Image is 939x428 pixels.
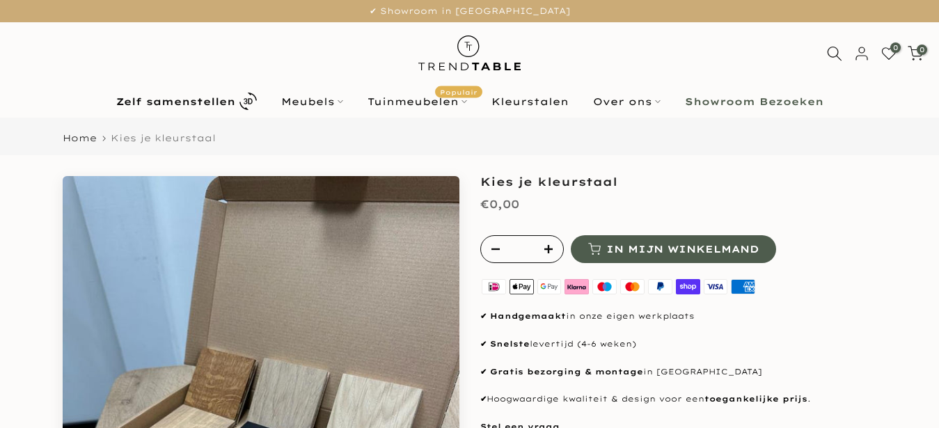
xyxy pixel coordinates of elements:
[908,46,923,61] a: 0
[269,93,355,110] a: Meubels
[480,277,508,296] img: ideal
[409,22,530,84] img: trend-table
[63,134,97,143] a: Home
[563,277,591,296] img: klarna
[480,311,487,321] strong: ✔
[535,277,563,296] img: google pay
[480,367,487,377] strong: ✔
[435,86,482,97] span: Populair
[591,277,619,296] img: maestro
[646,277,674,296] img: paypal
[619,277,647,296] img: master
[890,42,901,53] span: 0
[490,367,643,377] strong: Gratis bezorging & montage
[702,277,729,296] img: visa
[490,311,566,321] strong: Handgemaakt
[729,277,757,296] img: american express
[480,176,877,187] h1: Kies je kleurstaal
[17,3,922,19] p: ✔ Showroom in [GEOGRAPHIC_DATA]
[674,277,702,296] img: shopify pay
[490,339,530,349] strong: Snelste
[480,393,877,406] p: Hoogwaardige kwaliteit & design voor een .
[480,365,877,379] p: in [GEOGRAPHIC_DATA]
[571,235,776,263] button: In mijn winkelmand
[704,394,807,404] strong: toegankelijke prijs
[685,97,823,106] b: Showroom Bezoeken
[480,339,487,349] strong: ✔
[480,338,877,351] p: levertijd (4-6 weken)
[507,277,535,296] img: apple pay
[111,132,216,143] span: Kies je kleurstaal
[480,194,519,214] div: €0,00
[355,93,479,110] a: TuinmeubelenPopulair
[881,46,897,61] a: 0
[606,244,759,254] span: In mijn winkelmand
[116,97,235,106] b: Zelf samenstellen
[1,357,71,427] iframe: toggle-frame
[480,310,877,324] p: in onze eigen werkplaats
[104,89,269,113] a: Zelf samenstellen
[672,93,835,110] a: Showroom Bezoeken
[581,93,672,110] a: Over ons
[917,45,927,55] span: 0
[479,93,581,110] a: Kleurstalen
[480,394,487,404] strong: ✔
